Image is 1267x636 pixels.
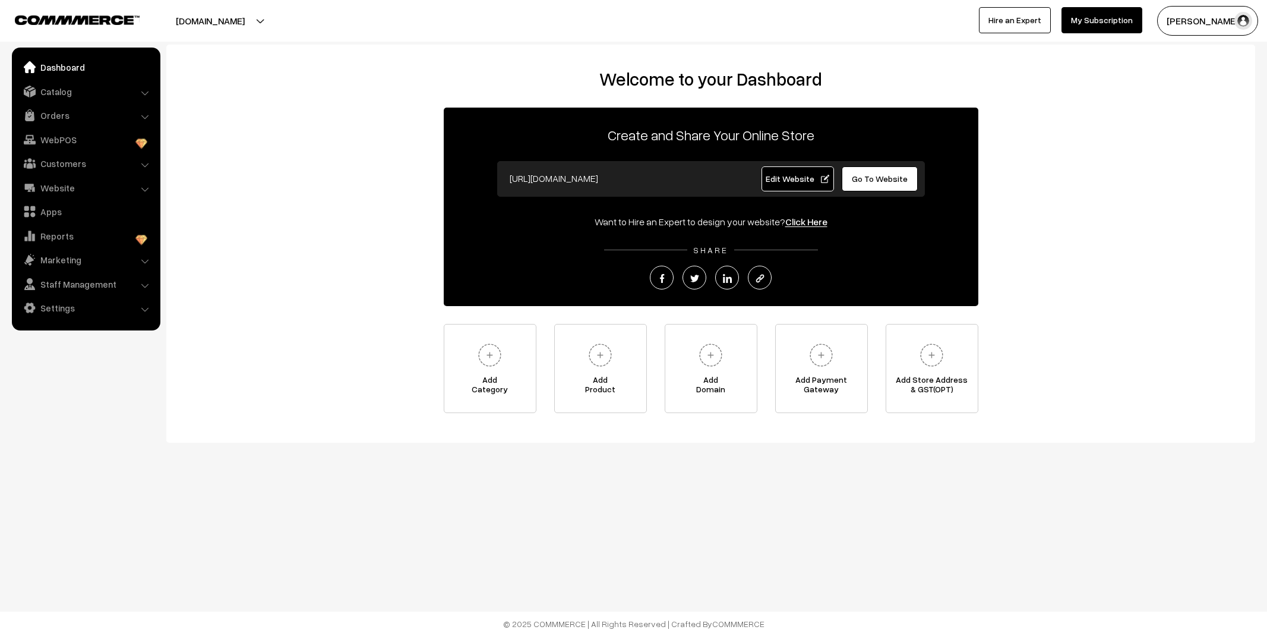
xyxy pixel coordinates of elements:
a: Customers [15,153,156,174]
span: Add Domain [665,375,757,399]
a: Catalog [15,81,156,102]
button: [DOMAIN_NAME] [134,6,286,36]
a: Dashboard [15,56,156,78]
img: plus.svg [584,339,617,371]
a: COMMMERCE [712,619,764,629]
a: COMMMERCE [15,12,119,26]
a: Add PaymentGateway [775,324,868,413]
img: plus.svg [694,339,727,371]
a: Go To Website [842,166,918,191]
a: AddCategory [444,324,536,413]
a: Orders [15,105,156,126]
h2: Welcome to your Dashboard [178,68,1243,90]
img: plus.svg [473,339,506,371]
span: Go To Website [852,174,908,184]
span: Add Store Address & GST(OPT) [886,375,978,399]
a: WebPOS [15,129,156,150]
a: Settings [15,297,156,319]
p: Create and Share Your Online Store [444,124,978,146]
span: SHARE [687,245,734,255]
a: Edit Website [762,166,834,191]
a: AddProduct [554,324,647,413]
span: Add Category [444,375,536,399]
a: Hire an Expert [979,7,1051,33]
a: Website [15,177,156,199]
img: plus.svg [915,339,948,371]
span: Add Payment Gateway [776,375,867,399]
a: Apps [15,201,156,222]
button: [PERSON_NAME] [1157,6,1258,36]
a: Marketing [15,249,156,270]
img: user [1234,12,1252,30]
a: Add Store Address& GST(OPT) [886,324,978,413]
div: Want to Hire an Expert to design your website? [444,215,978,229]
a: My Subscription [1061,7,1142,33]
span: Add Product [555,375,646,399]
a: Reports [15,225,156,247]
a: Staff Management [15,273,156,295]
a: Click Here [785,216,827,228]
img: COMMMERCE [15,15,140,24]
img: plus.svg [805,339,838,371]
span: Edit Website [766,174,829,184]
a: AddDomain [665,324,757,413]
